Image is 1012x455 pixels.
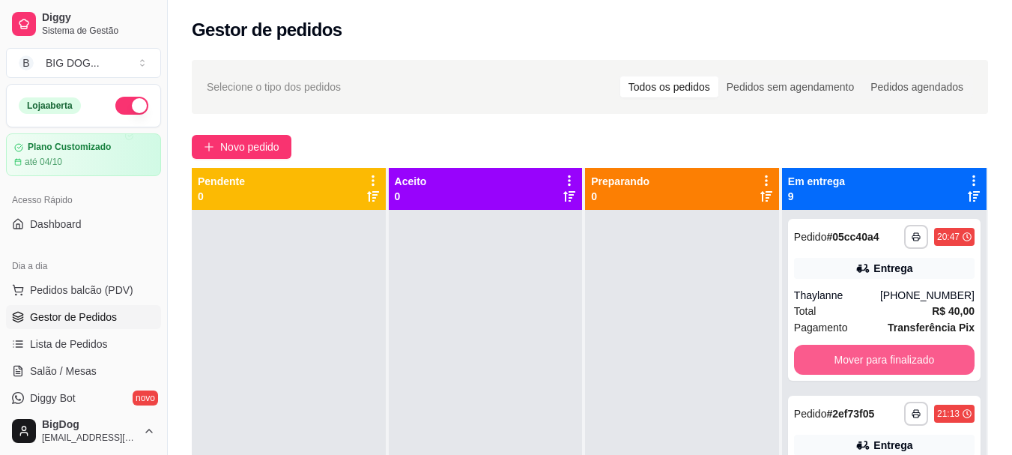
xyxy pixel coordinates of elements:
[591,174,649,189] p: Preparando
[873,261,912,276] div: Entrega
[6,48,161,78] button: Select a team
[794,319,848,336] span: Pagamento
[204,142,214,152] span: plus
[794,408,827,420] span: Pedido
[937,231,960,243] div: 20:47
[6,359,161,383] a: Salão / Mesas
[395,189,427,204] p: 0
[6,305,161,329] a: Gestor de Pedidos
[42,25,155,37] span: Sistema de Gestão
[6,212,161,236] a: Dashboard
[6,386,161,410] a: Diggy Botnovo
[788,189,845,204] p: 9
[788,174,845,189] p: Em entrega
[46,55,100,70] div: BIG DOG ...
[30,310,117,325] span: Gestor de Pedidos
[28,142,111,153] article: Plano Customizado
[192,18,342,42] h2: Gestor de pedidos
[115,97,148,115] button: Alterar Status
[30,337,108,352] span: Lista de Pedidos
[395,174,427,189] p: Aceito
[888,322,975,334] strong: Transferência Pix
[19,55,34,70] span: B
[591,189,649,204] p: 0
[6,278,161,302] button: Pedidos balcão (PDV)
[794,231,827,243] span: Pedido
[6,133,161,176] a: Plano Customizadoaté 04/10
[826,231,879,243] strong: # 05cc40a4
[6,188,161,212] div: Acesso Rápido
[220,139,279,155] span: Novo pedido
[6,332,161,356] a: Lista de Pedidos
[42,11,155,25] span: Diggy
[30,391,76,406] span: Diggy Bot
[718,76,862,97] div: Pedidos sem agendamento
[880,288,975,303] div: [PHONE_NUMBER]
[620,76,718,97] div: Todos os pedidos
[873,438,912,453] div: Entrega
[30,364,97,379] span: Salão / Mesas
[42,432,137,444] span: [EMAIL_ADDRESS][DOMAIN_NAME]
[6,254,161,278] div: Dia a dia
[207,79,341,95] span: Selecione o tipo dos pedidos
[794,288,880,303] div: Thaylanne
[794,303,816,319] span: Total
[932,305,975,317] strong: R$ 40,00
[826,408,874,420] strong: # 2ef73f05
[30,217,82,232] span: Dashboard
[25,156,62,168] article: até 04/10
[198,189,245,204] p: 0
[937,408,960,420] div: 21:13
[198,174,245,189] p: Pendente
[42,418,137,432] span: BigDog
[19,97,81,114] div: Loja aberta
[192,135,291,159] button: Novo pedido
[6,413,161,449] button: BigDog[EMAIL_ADDRESS][DOMAIN_NAME]
[6,6,161,42] a: DiggySistema de Gestão
[862,76,972,97] div: Pedidos agendados
[30,283,133,298] span: Pedidos balcão (PDV)
[794,345,975,375] button: Mover para finalizado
